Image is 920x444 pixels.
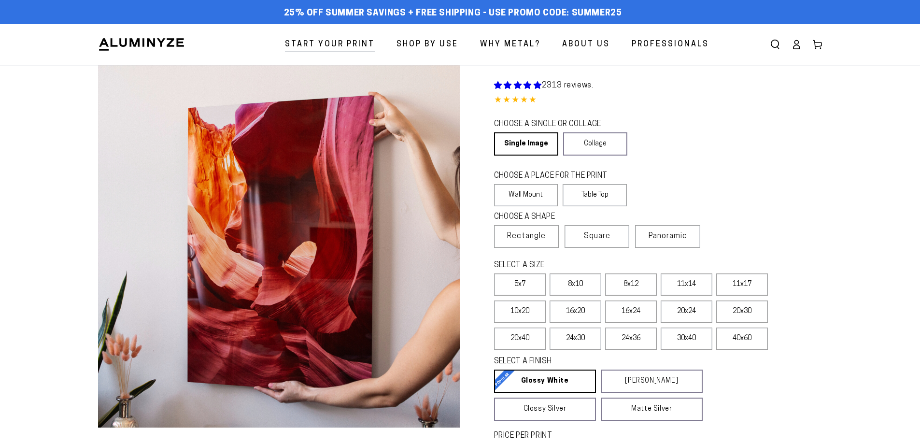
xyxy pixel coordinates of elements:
[661,328,712,350] label: 30x40
[555,32,617,57] a: About Us
[716,301,768,323] label: 20x30
[605,328,657,350] label: 24x36
[605,273,657,296] label: 8x12
[396,38,458,52] span: Shop By Use
[473,32,548,57] a: Why Metal?
[494,212,620,223] legend: CHOOSE A SHAPE
[661,301,712,323] label: 20x24
[716,273,768,296] label: 11x17
[494,184,558,206] label: Wall Mount
[494,132,558,156] a: Single Image
[584,230,610,242] span: Square
[494,273,546,296] label: 5x7
[550,301,601,323] label: 16x20
[624,32,716,57] a: Professionals
[716,328,768,350] label: 40x60
[494,301,546,323] label: 10x20
[563,184,627,206] label: Table Top
[494,328,546,350] label: 20x40
[562,38,610,52] span: About Us
[284,8,622,19] span: 25% off Summer Savings + Free Shipping - Use Promo Code: SUMMER25
[494,94,822,108] div: 4.85 out of 5.0 stars
[480,38,540,52] span: Why Metal?
[494,119,619,130] legend: CHOOSE A SINGLE OR COLLAGE
[601,398,703,421] a: Matte Silver
[494,356,679,367] legend: SELECT A FINISH
[389,32,466,57] a: Shop By Use
[507,230,546,242] span: Rectangle
[494,430,822,442] label: PRICE PER PRINT
[285,38,375,52] span: Start Your Print
[98,37,185,52] img: Aluminyze
[605,301,657,323] label: 16x24
[601,370,703,393] a: [PERSON_NAME]
[550,328,601,350] label: 24x30
[494,171,618,182] legend: CHOOSE A PLACE FOR THE PRINT
[649,232,687,240] span: Panoramic
[563,132,627,156] a: Collage
[494,370,596,393] a: Glossy White
[550,273,601,296] label: 8x10
[764,34,786,55] summary: Search our site
[661,273,712,296] label: 11x14
[494,260,687,271] legend: SELECT A SIZE
[494,398,596,421] a: Glossy Silver
[632,38,709,52] span: Professionals
[278,32,382,57] a: Start Your Print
